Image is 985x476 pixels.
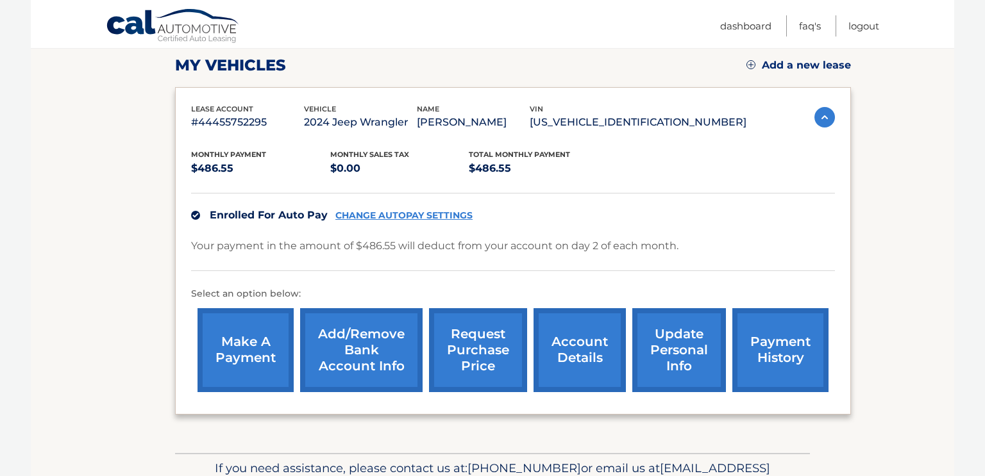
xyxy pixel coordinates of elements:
[191,237,678,255] p: Your payment in the amount of $486.55 will deduct from your account on day 2 of each month.
[191,211,200,220] img: check.svg
[417,104,439,113] span: name
[530,113,746,131] p: [US_VEHICLE_IDENTIFICATION_NUMBER]
[106,8,240,45] a: Cal Automotive
[632,308,726,392] a: update personal info
[300,308,423,392] a: Add/Remove bank account info
[304,104,336,113] span: vehicle
[304,113,417,131] p: 2024 Jeep Wrangler
[732,308,829,392] a: payment history
[469,150,570,159] span: Total Monthly Payment
[814,107,835,127] img: accordion-active.svg
[429,308,527,392] a: request purchase price
[534,308,626,392] a: account details
[175,56,286,75] h2: my vehicles
[746,60,755,69] img: add.svg
[746,59,851,72] a: Add a new lease
[417,113,530,131] p: [PERSON_NAME]
[191,160,330,177] p: $486.55
[720,15,771,37] a: Dashboard
[330,150,409,159] span: Monthly sales Tax
[191,286,835,302] p: Select an option below:
[198,308,294,392] a: make a payment
[848,15,879,37] a: Logout
[530,104,543,113] span: vin
[467,461,581,475] span: [PHONE_NUMBER]
[210,209,328,221] span: Enrolled For Auto Pay
[335,210,473,221] a: CHANGE AUTOPAY SETTINGS
[191,150,266,159] span: Monthly Payment
[469,160,608,177] p: $486.55
[799,15,821,37] a: FAQ's
[191,113,304,131] p: #44455752295
[330,160,469,177] p: $0.00
[191,104,253,113] span: lease account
